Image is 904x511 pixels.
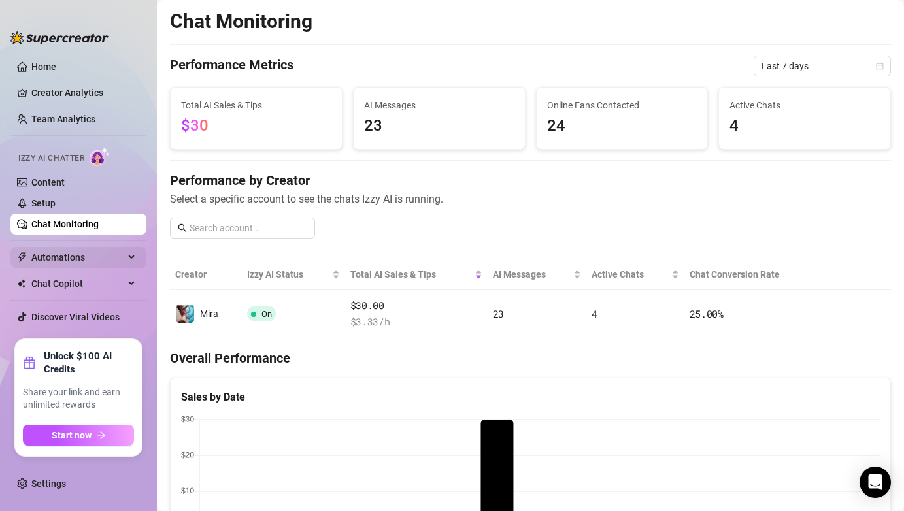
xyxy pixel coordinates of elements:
span: 24 [547,114,697,139]
span: $ 3.33 /h [350,314,482,330]
span: Share your link and earn unlimited rewards [23,386,134,412]
span: Last 7 days [762,56,883,76]
th: AI Messages [488,259,586,290]
span: arrow-right [97,431,106,440]
a: Team Analytics [31,114,95,124]
h4: Overall Performance [170,349,891,367]
span: calendar [876,62,884,70]
th: Creator [170,259,242,290]
a: Settings [31,478,66,489]
span: AI Messages [364,98,514,112]
h2: Chat Monitoring [170,9,312,34]
h4: Performance by Creator [170,171,891,190]
a: Creator Analytics [31,82,136,103]
input: Search account... [190,221,307,235]
span: search [178,223,187,233]
th: Chat Conversion Rate [684,259,819,290]
span: Izzy AI Chatter [18,152,84,165]
span: 23 [364,114,514,139]
img: Chat Copilot [17,279,25,288]
span: 23 [493,307,504,320]
span: 4 [729,114,880,139]
div: Open Intercom Messenger [860,467,891,498]
h4: Performance Metrics [170,56,293,76]
span: Active Chats [729,98,880,112]
span: Active Chats [592,267,669,282]
span: AI Messages [493,267,571,282]
strong: Unlock $100 AI Credits [44,350,134,376]
span: Izzy AI Status [247,267,329,282]
span: Online Fans Contacted [547,98,697,112]
img: logo-BBDzfeDw.svg [10,31,109,44]
a: Home [31,61,56,72]
a: Setup [31,198,56,208]
th: Total AI Sales & Tips [345,259,488,290]
th: Izzy AI Status [242,259,345,290]
span: Select a specific account to see the chats Izzy AI is running. [170,191,891,207]
span: gift [23,356,36,369]
span: Automations [31,247,124,268]
span: Start now [52,430,92,440]
span: thunderbolt [17,252,27,263]
img: Mira [176,305,194,323]
span: Total AI Sales & Tips [181,98,331,112]
span: 4 [592,307,597,320]
a: Discover Viral Videos [31,312,120,322]
span: Total AI Sales & Tips [350,267,472,282]
span: $30 [181,116,209,135]
span: Chat Copilot [31,273,124,294]
a: Content [31,177,65,188]
a: Chat Monitoring [31,219,99,229]
span: Mira [200,308,218,319]
span: $30.00 [350,298,482,314]
span: On [261,309,272,319]
span: 25.00 % [690,307,724,320]
img: AI Chatter [90,147,110,166]
div: Sales by Date [181,389,880,405]
th: Active Chats [586,259,684,290]
button: Start nowarrow-right [23,425,134,446]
